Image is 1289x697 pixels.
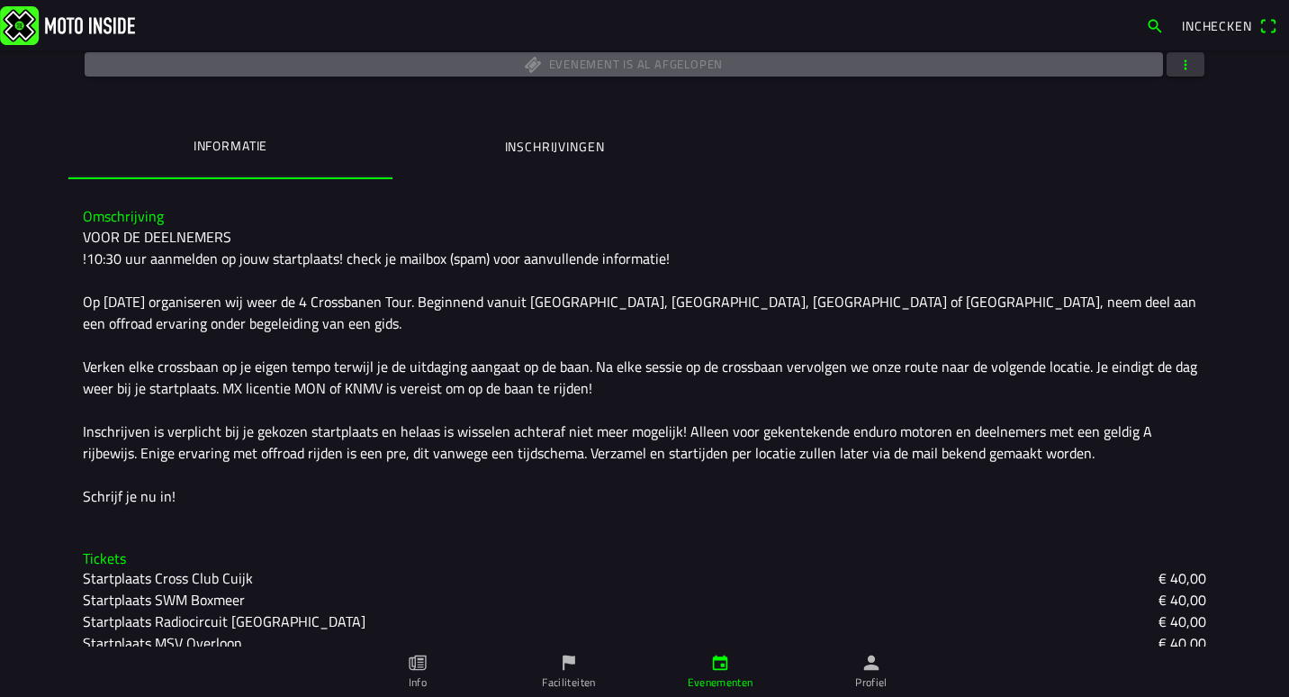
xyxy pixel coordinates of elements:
[688,674,753,691] ion-label: Evenementen
[83,589,245,611] ion-text: Startplaats SWM Boxmeer
[83,632,242,654] ion-text: Startplaats MSV Overloon
[559,653,579,673] ion-icon: flag
[1158,567,1206,589] ion-text: € 40,00
[83,611,365,632] ion-text: Startplaats Radiocircuit [GEOGRAPHIC_DATA]
[408,653,428,673] ion-icon: paper
[1182,16,1252,35] span: Inchecken
[1137,10,1173,41] a: search
[505,137,605,157] ion-label: Inschrijvingen
[710,653,730,673] ion-icon: calendar
[83,567,253,589] ion-text: Startplaats Cross Club Cuijk
[409,674,427,691] ion-label: Info
[83,550,1206,567] h3: Tickets
[83,226,1206,507] div: VOOR DE DEELNEMERS !10:30 uur aanmelden op jouw startplaats! check je mailbox (spam) voor aanvull...
[1158,589,1206,611] ion-text: € 40,00
[542,674,595,691] ion-label: Faciliteiten
[1158,632,1206,654] ion-text: € 40,00
[855,674,888,691] ion-label: Profiel
[1158,611,1206,632] ion-text: € 40,00
[861,653,881,673] ion-icon: person
[1173,10,1285,41] a: Incheckenqr scanner
[83,208,1206,225] h3: Omschrijving
[194,136,267,156] ion-label: Informatie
